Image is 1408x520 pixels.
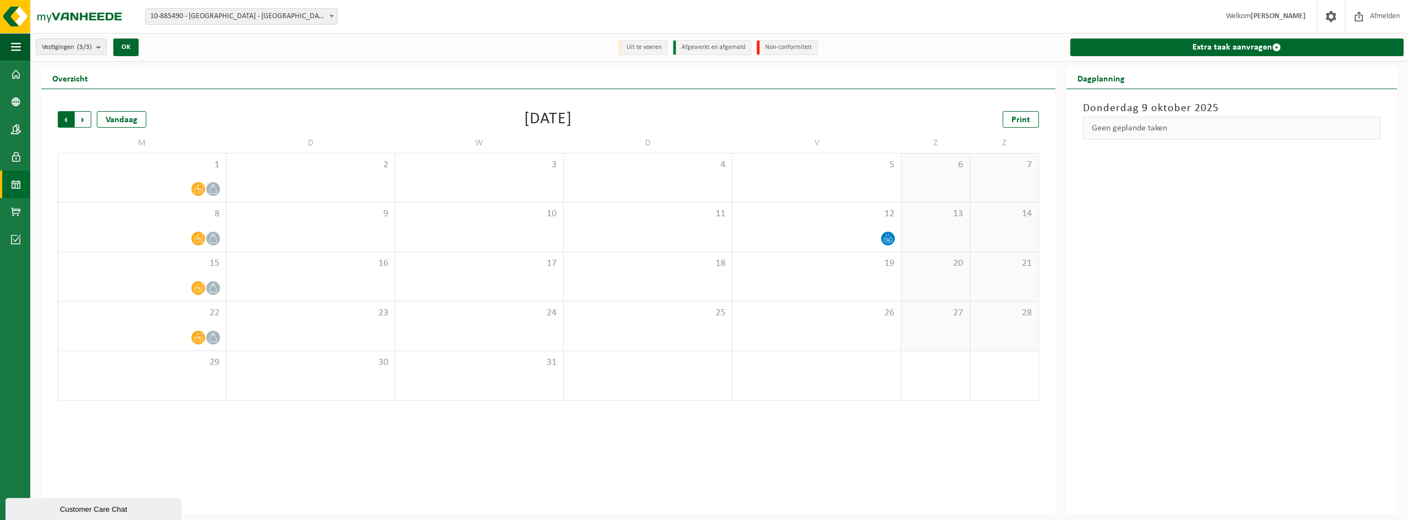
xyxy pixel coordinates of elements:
[395,133,564,153] td: W
[569,159,727,171] span: 4
[75,111,91,128] span: Volgende
[97,111,146,128] div: Vandaag
[36,39,107,55] button: Vestigingen(3/3)
[976,307,1033,319] span: 28
[976,159,1033,171] span: 7
[1066,67,1136,89] h2: Dagplanning
[1011,116,1030,124] span: Print
[401,357,558,369] span: 31
[970,133,1039,153] td: Z
[42,39,92,56] span: Vestigingen
[738,208,895,220] span: 12
[64,208,221,220] span: 8
[907,258,964,270] span: 20
[232,159,389,171] span: 2
[976,258,1033,270] span: 21
[1003,111,1039,128] a: Print
[618,40,668,55] li: Uit te voeren
[58,111,74,128] span: Vorige
[1083,117,1380,140] div: Geen geplande taken
[569,208,727,220] span: 11
[401,258,558,270] span: 17
[976,208,1033,220] span: 14
[1251,12,1306,20] strong: [PERSON_NAME]
[738,159,895,171] span: 5
[64,159,221,171] span: 1
[64,258,221,270] span: 15
[5,496,184,520] iframe: chat widget
[232,307,389,319] span: 23
[145,8,338,25] span: 10-885490 - VRIJE BASISSCHOOL DE LINDE - NIEUWERKERKEN
[1070,39,1404,56] a: Extra taak aanvragen
[738,258,895,270] span: 19
[907,159,964,171] span: 6
[227,133,395,153] td: D
[901,133,970,153] td: Z
[64,357,221,369] span: 29
[738,307,895,319] span: 26
[401,159,558,171] span: 3
[564,133,733,153] td: D
[569,258,727,270] span: 18
[58,133,227,153] td: M
[64,307,221,319] span: 22
[673,40,751,55] li: Afgewerkt en afgemeld
[77,43,92,51] count: (3/3)
[757,40,818,55] li: Non-conformiteit
[41,67,99,89] h2: Overzicht
[113,39,139,56] button: OK
[146,9,337,24] span: 10-885490 - VRIJE BASISSCHOOL DE LINDE - NIEUWERKERKEN
[524,111,572,128] div: [DATE]
[569,307,727,319] span: 25
[907,307,964,319] span: 27
[401,208,558,220] span: 10
[401,307,558,319] span: 24
[232,208,389,220] span: 9
[733,133,901,153] td: V
[232,357,389,369] span: 30
[1083,100,1380,117] h3: Donderdag 9 oktober 2025
[907,208,964,220] span: 13
[232,258,389,270] span: 16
